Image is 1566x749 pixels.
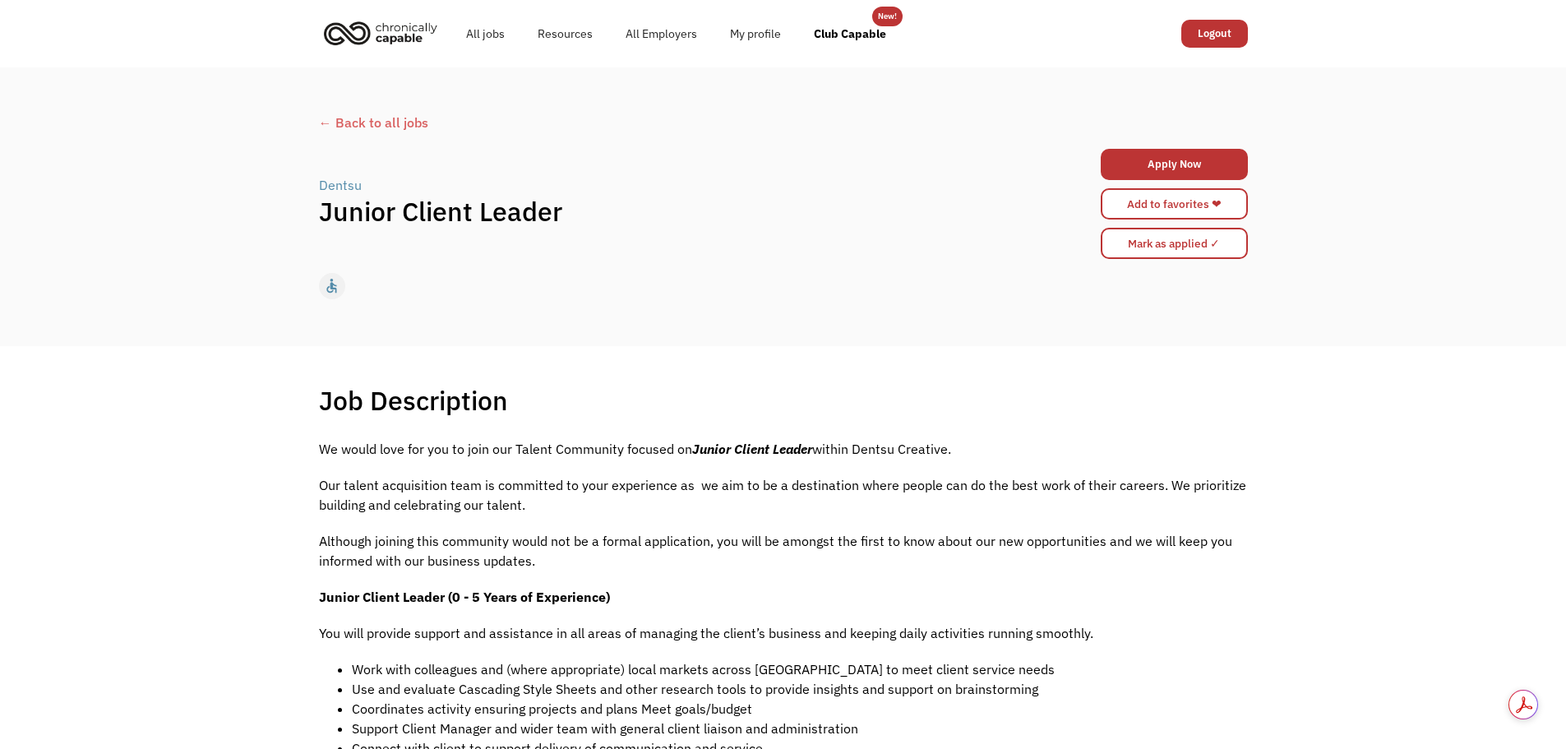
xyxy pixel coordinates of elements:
[319,113,1248,132] a: ← Back to all jobs
[1101,149,1248,180] a: Apply Now
[319,175,366,195] a: Dentsu
[352,659,1248,679] li: Work with colleagues and (where appropriate) local markets across [GEOGRAPHIC_DATA] to meet clien...
[352,719,1248,738] li: Support Client Manager and wider team with general client liaison and administration
[878,7,897,26] div: New!
[1101,228,1248,259] input: Mark as applied ✓
[450,7,521,60] a: All jobs
[319,531,1248,571] p: Although joining this community would not be a formal application, you will be amongst the first ...
[319,589,445,605] strong: Junior Client Leader
[714,7,797,60] a: My profile
[319,175,362,195] div: Dentsu
[692,441,812,457] em: Junior Client Leader
[319,623,1248,643] p: You will provide support and assistance in all areas of managing the client’s business and keepin...
[352,679,1248,699] li: Use and evaluate Cascading Style Sheets and other research tools to provide insights and support ...
[323,274,340,298] div: accessible
[319,475,1248,515] p: Our talent acquisition team is committed to your experience as we aim to be a destination where p...
[319,195,1016,228] h1: Junior Client Leader
[1101,188,1248,220] a: Add to favorites ❤
[319,15,450,51] a: home
[797,7,903,60] a: Club Capable
[319,439,1248,459] p: We would love for you to join our Talent Community focused on within Dentsu Creative.
[521,7,609,60] a: Resources
[448,589,610,605] strong: (0 - 5 Years of Experience)
[319,15,442,51] img: Chronically Capable logo
[1101,224,1248,263] form: Mark as applied form
[319,384,508,417] h1: Job Description
[352,699,1248,719] li: Coordinates activity ensuring projects and plans Meet goals/budget
[1181,20,1248,48] a: Logout
[609,7,714,60] a: All Employers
